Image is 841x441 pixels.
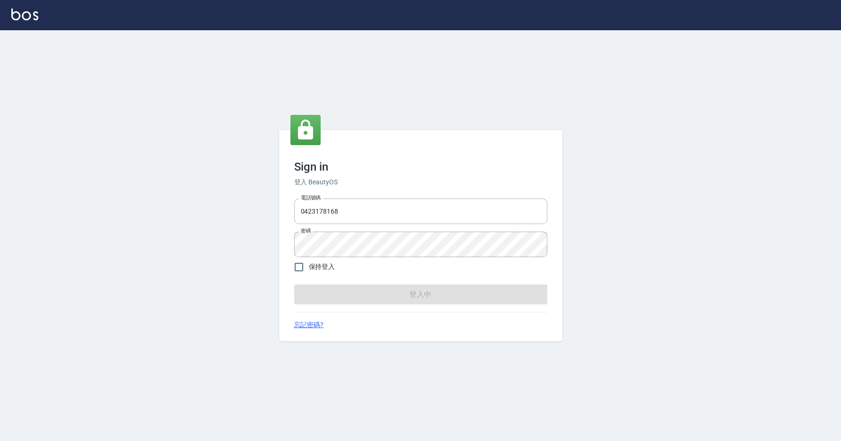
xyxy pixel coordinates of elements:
label: 密碼 [301,227,311,234]
h3: Sign in [294,160,547,173]
h6: 登入 BeautyOS [294,177,547,187]
a: 忘記密碼? [294,320,324,330]
span: 保持登入 [309,262,335,272]
label: 電話號碼 [301,194,321,201]
img: Logo [11,9,38,20]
